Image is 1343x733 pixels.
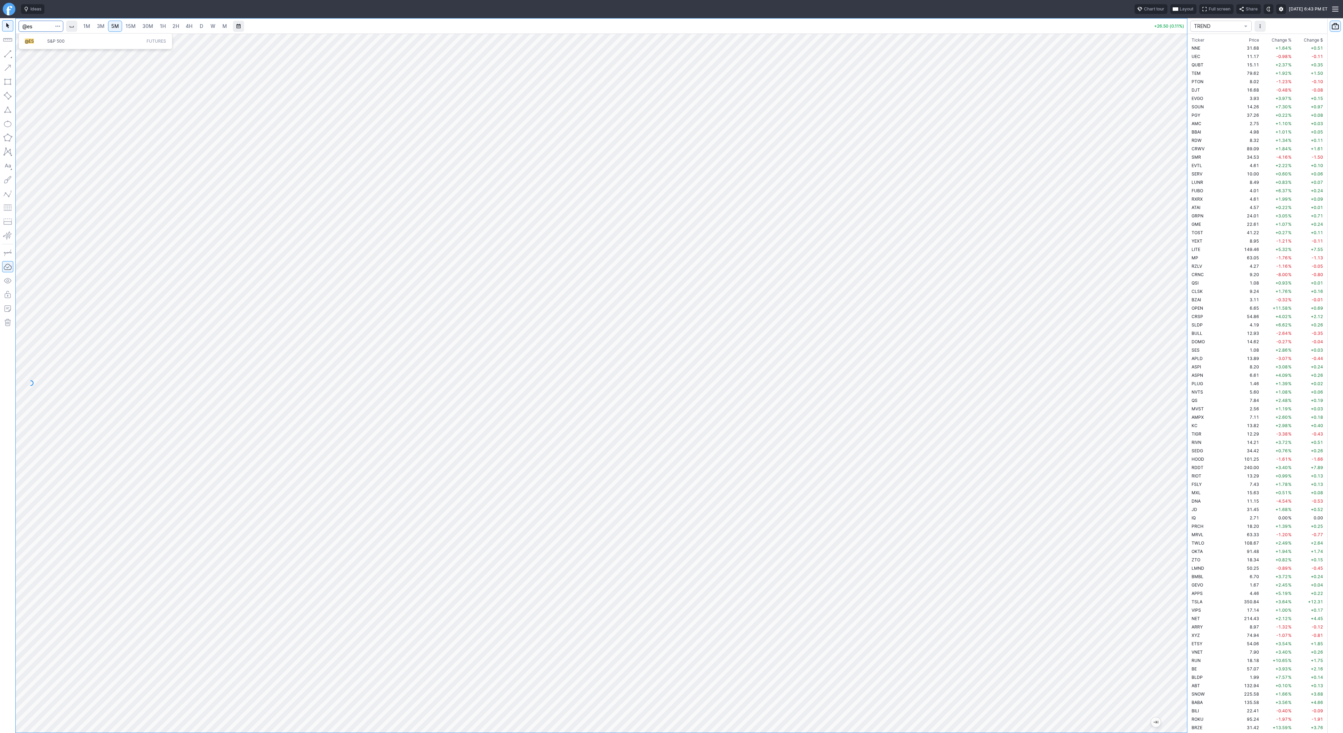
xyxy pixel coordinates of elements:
span: QUBT [1192,62,1203,67]
span: ASPI [1192,364,1201,369]
button: Layout [1170,4,1196,14]
td: 7.84 [1234,396,1260,404]
span: -0.98 [1276,54,1288,59]
button: Interval [66,21,77,32]
span: +0.24 [1311,188,1323,193]
span: +0.10 [1311,163,1323,168]
td: 8.32 [1234,136,1260,144]
span: % [1288,138,1292,143]
span: +2.12 [1311,314,1323,319]
span: % [1288,255,1292,260]
td: 3.11 [1234,295,1260,304]
button: Position [2,216,13,227]
a: M [219,21,230,32]
span: +0.08 [1311,113,1323,118]
span: @ES [25,38,34,44]
span: % [1288,146,1292,151]
td: 6.65 [1234,304,1260,312]
td: 15.11 [1234,60,1260,69]
span: -1.16 [1276,264,1288,269]
span: -8.00 [1276,272,1288,277]
td: 3.93 [1234,94,1260,102]
button: Text [2,160,13,171]
span: -0.32 [1276,297,1288,302]
span: PLUG [1192,381,1203,386]
button: Lock drawings [2,289,13,300]
span: -1.50 [1312,154,1323,160]
span: +6.62 [1276,322,1288,328]
span: +1.99 [1276,196,1288,202]
td: 2.75 [1234,119,1260,128]
span: Futures [147,38,166,44]
span: % [1288,54,1292,59]
span: +0.03 [1311,406,1323,411]
td: 8.49 [1234,178,1260,186]
span: +0.97 [1311,104,1323,109]
span: +3.05 [1276,213,1288,218]
td: 89.09 [1234,144,1260,153]
span: % [1288,347,1292,353]
button: Elliott waves [2,188,13,199]
button: Remove all autosaved drawings [2,317,13,328]
p: +26.50 (0.11%) [1154,24,1184,28]
span: 5M [111,23,119,29]
button: XABCD [2,146,13,157]
span: Change $ [1304,37,1323,44]
span: -0.11 [1312,238,1323,244]
span: QSI [1192,280,1199,286]
span: +1.50 [1311,71,1323,76]
td: 5.60 [1234,388,1260,396]
span: TREND [1194,23,1241,30]
a: 1M [80,21,93,32]
span: -1.23 [1276,79,1288,84]
button: Range [233,21,244,32]
button: Ideas [21,4,44,14]
span: PTON [1192,79,1203,84]
span: RDW [1192,138,1202,143]
a: 3M [94,21,108,32]
div: Ticker [1192,37,1204,44]
span: +0.15 [1311,96,1323,101]
span: RXRX [1192,196,1203,202]
span: +5.32 [1276,247,1288,252]
a: W [207,21,219,32]
td: 4.98 [1234,128,1260,136]
span: +0.35 [1311,62,1323,67]
span: +1.84 [1276,146,1288,151]
span: +0.06 [1311,389,1323,395]
button: Brush [2,174,13,185]
span: +0.27 [1276,230,1288,235]
span: % [1288,163,1292,168]
span: NVTS [1192,389,1203,395]
span: +0.11 [1311,230,1323,235]
a: D [196,21,207,32]
span: SOUN [1192,104,1204,109]
td: 37.26 [1234,111,1260,119]
span: +0.24 [1311,222,1323,227]
span: AMPX [1192,415,1204,420]
span: % [1288,272,1292,277]
span: +1.39 [1276,381,1288,386]
button: Measure [2,34,13,45]
span: % [1288,331,1292,336]
span: W [211,23,215,29]
td: 4.61 [1234,161,1260,170]
button: Jump to the most recent bar [1151,717,1161,727]
span: -0.11 [1312,54,1323,59]
span: % [1288,113,1292,118]
a: 30M [139,21,156,32]
span: +7.30 [1276,104,1288,109]
span: Layout [1180,6,1193,13]
td: 41.22 [1234,228,1260,237]
span: SLDP [1192,322,1203,328]
td: 16.68 [1234,86,1260,94]
input: Search [19,21,63,32]
button: Hide drawings [2,275,13,286]
span: UEC [1192,54,1200,59]
td: 4.19 [1234,321,1260,329]
span: +1.76 [1276,289,1288,294]
span: +7.55 [1311,247,1323,252]
span: MVST [1192,406,1204,411]
td: 63.05 [1234,253,1260,262]
span: % [1288,188,1292,193]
